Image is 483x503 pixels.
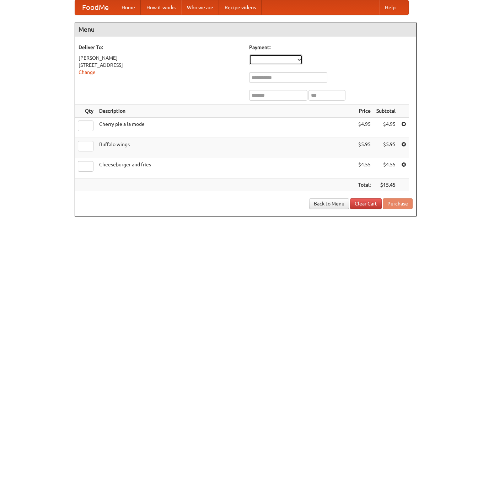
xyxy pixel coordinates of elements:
[355,158,374,178] td: $4.55
[355,118,374,138] td: $4.95
[350,198,382,209] a: Clear Cart
[116,0,141,15] a: Home
[75,22,416,37] h4: Menu
[96,118,355,138] td: Cherry pie a la mode
[141,0,181,15] a: How it works
[374,105,398,118] th: Subtotal
[355,178,374,192] th: Total:
[96,138,355,158] td: Buffalo wings
[219,0,262,15] a: Recipe videos
[355,138,374,158] td: $5.95
[383,198,413,209] button: Purchase
[79,44,242,51] h5: Deliver To:
[96,105,355,118] th: Description
[75,0,116,15] a: FoodMe
[374,178,398,192] th: $15.45
[355,105,374,118] th: Price
[79,61,242,69] div: [STREET_ADDRESS]
[79,69,96,75] a: Change
[374,158,398,178] td: $4.55
[75,105,96,118] th: Qty
[249,44,413,51] h5: Payment:
[309,198,349,209] a: Back to Menu
[379,0,401,15] a: Help
[374,118,398,138] td: $4.95
[96,158,355,178] td: Cheeseburger and fries
[79,54,242,61] div: [PERSON_NAME]
[374,138,398,158] td: $5.95
[181,0,219,15] a: Who we are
